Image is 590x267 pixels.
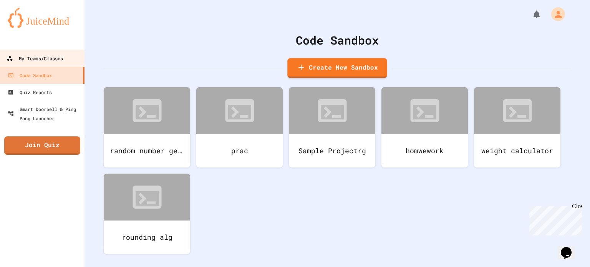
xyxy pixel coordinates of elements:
[8,88,52,97] div: Quiz Reports
[289,134,375,167] div: Sample Projectrg
[196,87,283,167] a: prac
[289,87,375,167] a: Sample Projectrg
[196,134,283,167] div: prac
[287,58,387,78] a: Create New Sandbox
[558,236,582,259] iframe: chat widget
[7,54,63,63] div: My Teams/Classes
[4,136,80,155] a: Join Quiz
[3,3,53,49] div: Chat with us now!Close
[8,8,77,28] img: logo-orange.svg
[543,5,567,23] div: My Account
[104,134,190,167] div: random number generation exploration
[518,8,543,21] div: My Notifications
[104,32,571,49] div: Code Sandbox
[474,87,560,167] a: weight calculator
[104,221,190,254] div: rounding alg
[381,134,468,167] div: homwework
[381,87,468,167] a: homwework
[8,104,81,123] div: Smart Doorbell & Ping Pong Launcher
[104,87,190,167] a: random number generation exploration
[104,174,190,254] a: rounding alg
[526,203,582,235] iframe: chat widget
[474,134,560,167] div: weight calculator
[8,71,52,80] div: Code Sandbox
